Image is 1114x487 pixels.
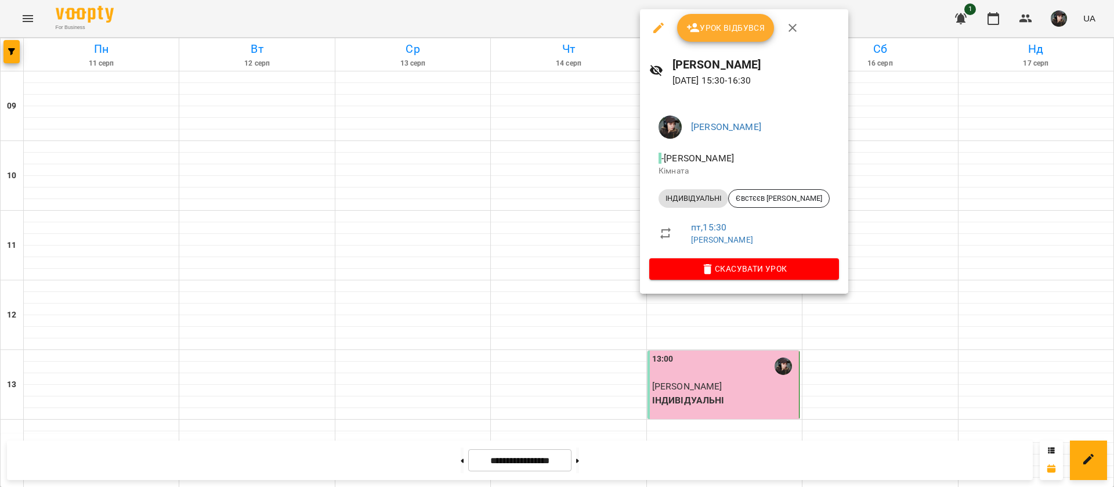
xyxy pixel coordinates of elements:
span: Скасувати Урок [659,262,830,276]
h6: [PERSON_NAME] [672,56,839,74]
span: Євстєєв [PERSON_NAME] [729,193,829,204]
a: пт , 15:30 [691,222,726,233]
span: ІНДИВІДУАЛЬНІ [659,193,728,204]
img: 263e74ab04eeb3646fb982e871862100.jpg [659,116,682,139]
a: [PERSON_NAME] [691,121,761,132]
div: Євстєєв [PERSON_NAME] [728,189,830,208]
p: [DATE] 15:30 - 16:30 [672,74,839,88]
span: - [PERSON_NAME] [659,153,736,164]
button: Урок відбувся [677,14,775,42]
p: Кімната [659,165,830,177]
span: Урок відбувся [686,21,765,35]
button: Скасувати Урок [649,258,839,279]
a: [PERSON_NAME] [691,235,753,244]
